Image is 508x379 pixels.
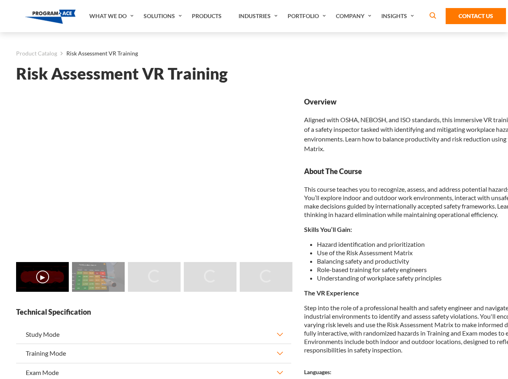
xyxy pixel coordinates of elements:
[16,48,57,59] a: Product Catalog
[16,262,69,292] img: Risk Assessment VR Training - Video 0
[304,369,331,375] strong: Languages:
[57,48,138,59] li: Risk Assessment VR Training
[72,262,125,292] img: Risk Assessment VR Training - Preview 1
[16,97,291,252] iframe: Risk Assessment VR Training - Video 0
[36,270,49,283] button: ▶
[16,344,291,363] button: Training Mode
[25,10,76,24] img: Program-Ace
[16,307,291,317] strong: Technical Specification
[446,8,506,24] a: Contact Us
[16,325,291,344] button: Study Mode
